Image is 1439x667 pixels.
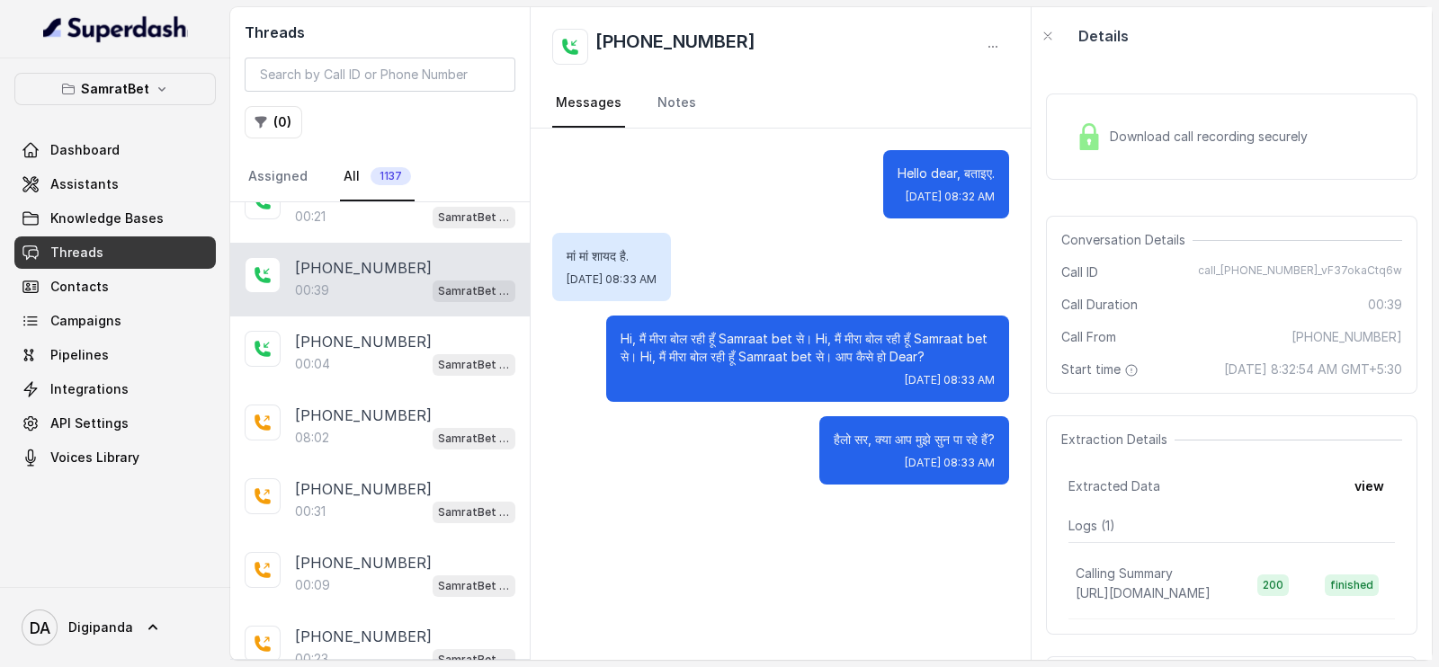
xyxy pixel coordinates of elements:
[905,456,995,470] span: [DATE] 08:33 AM
[295,626,432,647] p: [PHONE_NUMBER]
[654,79,700,128] a: Notes
[295,257,432,279] p: [PHONE_NUMBER]
[245,106,302,138] button: (0)
[438,430,510,448] p: SamratBet agent
[295,502,326,520] p: 00:31
[295,405,432,426] p: [PHONE_NUMBER]
[295,331,432,352] p: [PHONE_NUMBER]
[245,153,515,201] nav: Tabs
[50,244,103,262] span: Threads
[245,22,515,43] h2: Threads
[438,282,510,300] p: SamratBet agent
[295,478,432,500] p: [PHONE_NUMBER]
[295,429,329,447] p: 08:02
[30,618,50,637] text: DA
[1257,574,1289,596] span: 200
[50,380,129,398] span: Integrations
[14,407,216,440] a: API Settings
[14,441,216,474] a: Voices Library
[834,431,995,449] p: हैलो सर, क्या आप मुझे सुन पा रहे हैं?
[567,272,657,287] span: [DATE] 08:33 AM
[50,312,121,330] span: Campaigns
[14,134,216,166] a: Dashboard
[1061,431,1175,449] span: Extraction Details
[1061,360,1142,378] span: Start time
[14,373,216,405] a: Integrations
[14,73,216,105] button: SamratBet
[1068,477,1160,495] span: Extracted Data
[1224,360,1402,378] span: [DATE] 8:32:54 AM GMT+5:30
[14,339,216,371] a: Pipelines
[1292,328,1402,346] span: [PHONE_NUMBER]
[1076,123,1103,150] img: Lock Icon
[50,175,119,193] span: Assistants
[295,576,330,594] p: 00:09
[50,346,109,364] span: Pipelines
[595,29,755,65] h2: [PHONE_NUMBER]
[14,305,216,337] a: Campaigns
[1061,328,1116,346] span: Call From
[1061,263,1098,281] span: Call ID
[1368,296,1402,314] span: 00:39
[552,79,1009,128] nav: Tabs
[14,202,216,235] a: Knowledge Bases
[50,449,139,467] span: Voices Library
[50,141,120,159] span: Dashboard
[1198,263,1402,281] span: call_[PHONE_NUMBER]_vF37okaCtq6w
[50,278,109,296] span: Contacts
[1076,585,1211,600] span: [URL][DOMAIN_NAME]
[898,165,995,182] p: Hello dear, बताइए.
[906,190,995,204] span: [DATE] 08:32 AM
[567,247,657,265] p: मां मां शायद है.
[245,153,311,201] a: Assigned
[1061,231,1193,249] span: Conversation Details
[245,58,515,92] input: Search by Call ID or Phone Number
[14,168,216,200] a: Assistants
[371,167,411,185] span: 1137
[1078,25,1129,47] p: Details
[295,281,329,299] p: 00:39
[1061,296,1138,314] span: Call Duration
[43,14,188,43] img: light.svg
[14,236,216,269] a: Threads
[295,552,432,574] p: [PHONE_NUMBER]
[621,330,995,366] p: Hi, मैं मीरा बोल रही हूँ Samraat bet से। Hi, मैं मीरा बोल रही हूँ Samraat bet से। Hi, मैं मीरा बो...
[438,577,510,595] p: SamratBet agent
[905,373,995,387] span: [DATE] 08:33 AM
[340,153,415,201] a: All1137
[1110,128,1315,146] span: Download call recording securely
[50,414,129,432] span: API Settings
[68,618,133,636] span: Digipanda
[295,355,330,373] p: 00:04
[438,503,510,521] p: SamratBet agent
[14,271,216,303] a: Contacts
[14,602,216,653] a: Digipanda
[438,209,510,227] p: SamratBet agent
[295,208,326,226] p: 00:21
[1325,574,1379,596] span: finished
[1076,565,1173,583] p: Calling Summary
[1068,517,1395,535] p: Logs ( 1 )
[50,209,164,227] span: Knowledge Bases
[1344,470,1395,502] button: view
[552,79,625,128] a: Messages
[438,356,510,374] p: SamratBet agent
[81,78,149,100] p: SamratBet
